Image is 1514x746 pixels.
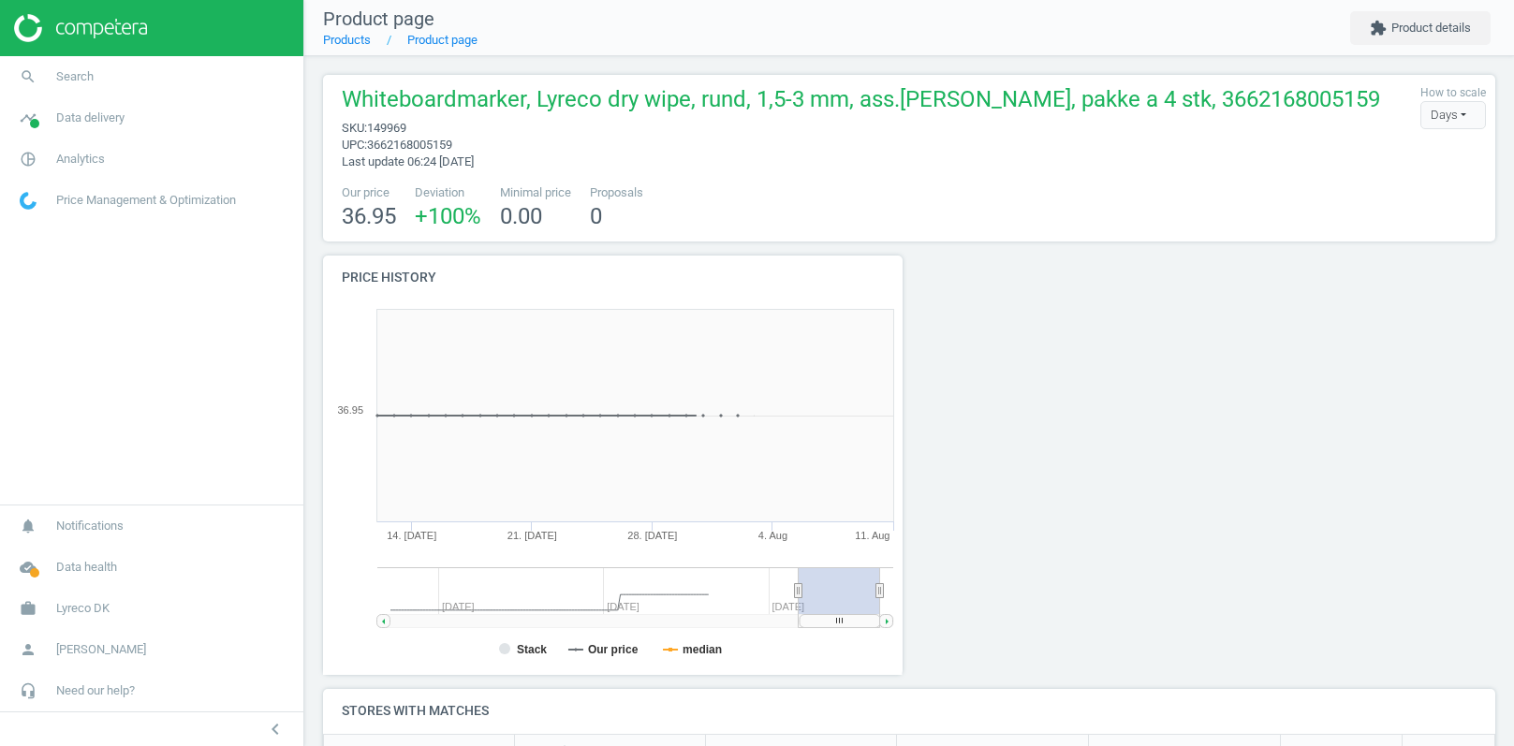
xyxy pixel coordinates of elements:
span: Analytics [56,151,105,168]
i: person [10,632,46,667]
img: ajHJNr6hYgQAAAAASUVORK5CYII= [14,14,147,42]
span: Data delivery [56,110,125,126]
a: Product page [407,33,478,47]
i: timeline [10,100,46,136]
span: 36.95 [342,203,396,229]
tspan: Stack [517,643,547,656]
h4: Price history [323,256,903,300]
span: Proposals [590,184,643,201]
span: Search [56,68,94,85]
tspan: median [683,643,722,656]
tspan: Our price [588,643,639,656]
span: 3662168005159 [367,138,452,152]
i: extension [1370,20,1387,37]
span: Our price [342,184,396,201]
i: work [10,591,46,626]
i: headset_mic [10,673,46,709]
tspan: 21. [DATE] [507,530,557,541]
span: Price Management & Optimization [56,192,236,209]
div: Days [1420,101,1486,129]
button: extensionProduct details [1350,11,1491,45]
span: 0.00 [500,203,542,229]
span: Data health [56,559,117,576]
span: Product page [323,7,434,30]
span: +100 % [415,203,481,229]
i: chevron_left [264,718,287,740]
tspan: 11. Aug [855,530,889,541]
span: Lyreco DK [56,600,110,617]
span: Need our help? [56,682,135,699]
tspan: 14. [DATE] [387,530,436,541]
span: sku : [342,121,367,135]
tspan: 4. Aug [758,530,787,541]
span: Last update 06:24 [DATE] [342,154,474,168]
span: upc : [342,138,367,152]
button: chevron_left [252,717,299,741]
text: 36.95 [337,404,363,416]
tspan: 28. [DATE] [627,530,677,541]
span: 149969 [367,121,406,135]
i: search [10,59,46,95]
span: Whiteboardmarker, Lyreco dry wipe, rund, 1,5-3 mm, ass.[PERSON_NAME], pakke a 4 stk, 3662168005159 [342,84,1380,120]
h4: Stores with matches [323,689,1495,733]
label: How to scale [1420,85,1486,101]
span: Minimal price [500,184,571,201]
span: [PERSON_NAME] [56,641,146,658]
i: pie_chart_outlined [10,141,46,177]
i: notifications [10,508,46,544]
span: 0 [590,203,602,229]
i: cloud_done [10,549,46,585]
span: Deviation [415,184,481,201]
img: wGWNvw8QSZomAAAAABJRU5ErkJggg== [20,192,37,210]
span: Notifications [56,518,124,534]
a: Products [323,33,371,47]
